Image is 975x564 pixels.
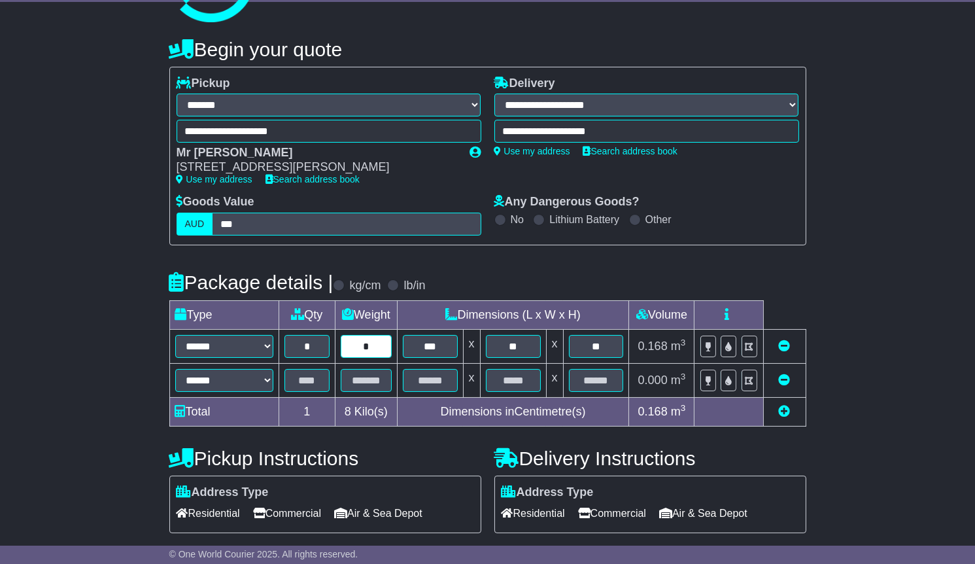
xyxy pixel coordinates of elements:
[645,213,672,226] label: Other
[397,300,629,329] td: Dimensions (L x W x H)
[494,448,806,469] h4: Delivery Instructions
[177,77,230,91] label: Pickup
[659,503,747,523] span: Air & Sea Depot
[681,338,686,347] sup: 3
[177,195,254,209] label: Goods Value
[177,160,457,175] div: [STREET_ADDRESS][PERSON_NAME]
[629,300,694,329] td: Volume
[177,174,252,185] a: Use my address
[671,374,686,387] span: m
[335,398,397,427] td: Kilo(s)
[253,503,321,523] span: Commercial
[169,300,279,329] td: Type
[681,403,686,413] sup: 3
[397,398,629,427] td: Dimensions in Centimetre(s)
[578,503,646,523] span: Commercial
[169,448,481,469] h4: Pickup Instructions
[638,374,668,387] span: 0.000
[403,279,425,293] label: lb/in
[638,340,668,353] span: 0.168
[169,39,806,60] h4: Begin your quote
[494,77,555,91] label: Delivery
[169,549,358,559] span: © One World Courier 2025. All rights reserved.
[177,485,269,500] label: Address Type
[638,405,668,418] span: 0.168
[583,146,677,156] a: Search address book
[463,329,480,363] td: x
[671,405,686,418] span: m
[345,405,351,418] span: 8
[502,503,565,523] span: Residential
[169,272,334,293] h4: Package details |
[177,146,457,160] div: Mr [PERSON_NAME]
[779,374,791,387] a: Remove this item
[349,279,381,293] label: kg/cm
[681,372,686,381] sup: 3
[334,503,422,523] span: Air & Sea Depot
[279,300,335,329] td: Qty
[779,405,791,418] a: Add new item
[546,363,563,397] td: x
[177,503,240,523] span: Residential
[549,213,619,226] label: Lithium Battery
[779,340,791,353] a: Remove this item
[494,146,570,156] a: Use my address
[335,300,397,329] td: Weight
[463,363,480,397] td: x
[502,485,594,500] label: Address Type
[169,398,279,427] td: Total
[494,195,640,209] label: Any Dangerous Goods?
[177,213,213,236] label: AUD
[265,174,360,185] a: Search address book
[511,213,524,226] label: No
[671,340,686,353] span: m
[546,329,563,363] td: x
[279,398,335,427] td: 1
